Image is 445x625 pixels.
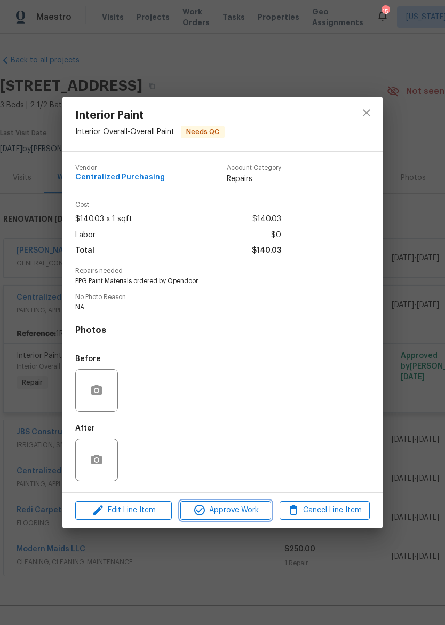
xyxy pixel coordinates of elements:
[75,294,370,301] span: No Photo Reason
[75,501,172,520] button: Edit Line Item
[75,174,165,182] span: Centralized Purchasing
[252,212,281,227] span: $140.03
[180,501,271,520] button: Approve Work
[75,201,281,208] span: Cost
[75,243,94,259] span: Total
[75,303,340,312] span: NA
[184,504,267,517] span: Approve Work
[75,128,174,136] span: Interior Overall - Overall Paint
[75,228,96,243] span: Labor
[75,212,132,227] span: $140.03 x 1 sqft
[271,228,281,243] span: $0
[227,165,281,171] span: Account Category
[227,174,281,184] span: Repairs
[283,504,367,517] span: Cancel Line Item
[75,268,370,275] span: Repairs needed
[252,243,281,259] span: $140.03
[75,355,101,363] h5: Before
[75,425,95,432] h5: After
[280,501,370,520] button: Cancel Line Item
[75,277,340,286] span: PPG Paint Materials ordered by Opendoor
[382,6,389,17] div: 15
[78,504,169,517] span: Edit Line Item
[75,165,165,171] span: Vendor
[75,110,225,121] span: Interior Paint
[182,127,224,137] span: Needs QC
[354,100,379,126] button: close
[75,325,370,335] h4: Photos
